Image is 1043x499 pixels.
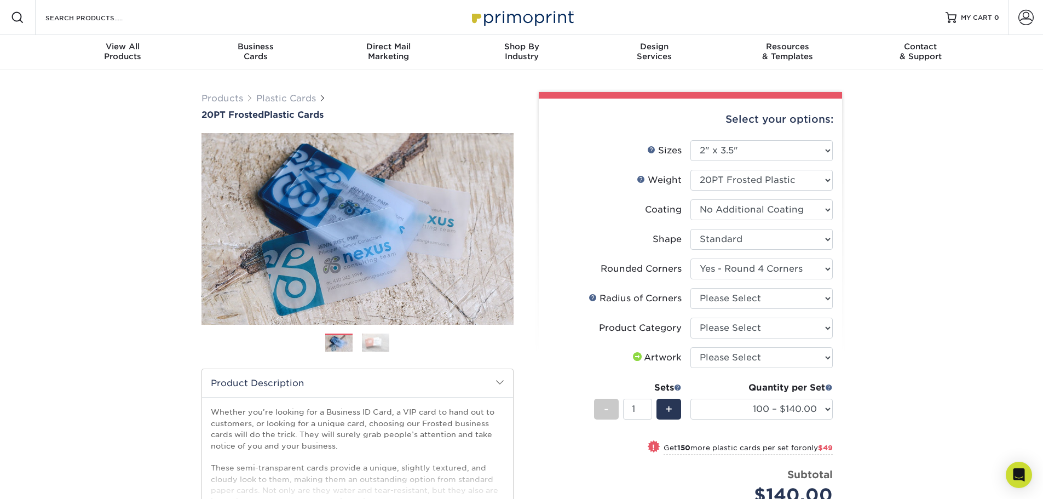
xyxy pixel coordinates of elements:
div: Radius of Corners [589,292,682,305]
div: Industry [455,42,588,61]
span: - [604,401,609,417]
a: Plastic Cards [256,93,316,104]
input: SEARCH PRODUCTS..... [44,11,151,24]
span: ! [652,441,655,453]
div: Marketing [322,42,455,61]
span: Resources [721,42,854,51]
a: BusinessCards [189,35,322,70]
a: Resources& Templates [721,35,854,70]
span: 0 [994,14,999,21]
div: Shape [653,233,682,246]
h2: Product Description [202,369,513,397]
span: 20PT Frosted [201,110,264,120]
span: only [802,444,833,452]
div: Rounded Corners [601,262,682,276]
a: Products [201,93,243,104]
span: View All [56,42,189,51]
span: Contact [854,42,987,51]
span: MY CART [961,13,992,22]
div: & Templates [721,42,854,61]
div: Cards [189,42,322,61]
img: Plastic Cards 01 [325,334,353,353]
span: + [665,401,672,417]
img: 20PT Frosted 01 [201,121,514,337]
span: Direct Mail [322,42,455,51]
div: Weight [637,174,682,187]
h1: Plastic Cards [201,110,514,120]
div: Quantity per Set [690,381,833,394]
a: Contact& Support [854,35,987,70]
a: Shop ByIndustry [455,35,588,70]
img: Primoprint [467,5,577,29]
strong: Subtotal [787,468,833,480]
div: Sets [594,381,682,394]
div: Artwork [631,351,682,364]
div: Products [56,42,189,61]
a: DesignServices [588,35,721,70]
a: View AllProducts [56,35,189,70]
img: Plastic Cards 02 [362,333,389,352]
div: Select your options: [548,99,833,140]
span: Business [189,42,322,51]
div: Coating [645,203,682,216]
div: Services [588,42,721,61]
div: Open Intercom Messenger [1006,462,1032,488]
div: & Support [854,42,987,61]
strong: 150 [677,444,690,452]
span: Shop By [455,42,588,51]
a: 20PT FrostedPlastic Cards [201,110,514,120]
small: Get more plastic cards per set for [664,444,833,455]
div: Sizes [647,144,682,157]
a: Direct MailMarketing [322,35,455,70]
span: Design [588,42,721,51]
div: Product Category [599,322,682,335]
span: $49 [818,444,833,452]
